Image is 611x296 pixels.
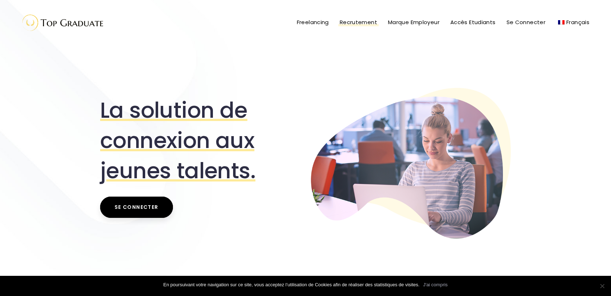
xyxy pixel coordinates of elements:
[575,261,611,296] div: Widget de chat
[388,18,440,26] span: Marque Employeur
[423,281,447,288] a: J'ai compris
[340,18,377,26] span: Recrutement
[297,18,329,26] span: Freelancing
[100,95,300,186] span: La solution de connexion aux jeunes talents.
[507,18,546,26] span: Se Connecter
[566,18,589,26] span: Français
[450,18,496,26] span: Accès Etudiants
[100,197,173,217] a: Se connecter
[163,281,419,288] span: En poursuivant votre navigation sur ce site, vous acceptez l’utilisation de Cookies afin de réali...
[16,11,106,34] img: Top Graduate
[558,20,565,24] img: Français
[115,202,159,212] span: Se connecter
[575,261,611,296] iframe: Chat Widget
